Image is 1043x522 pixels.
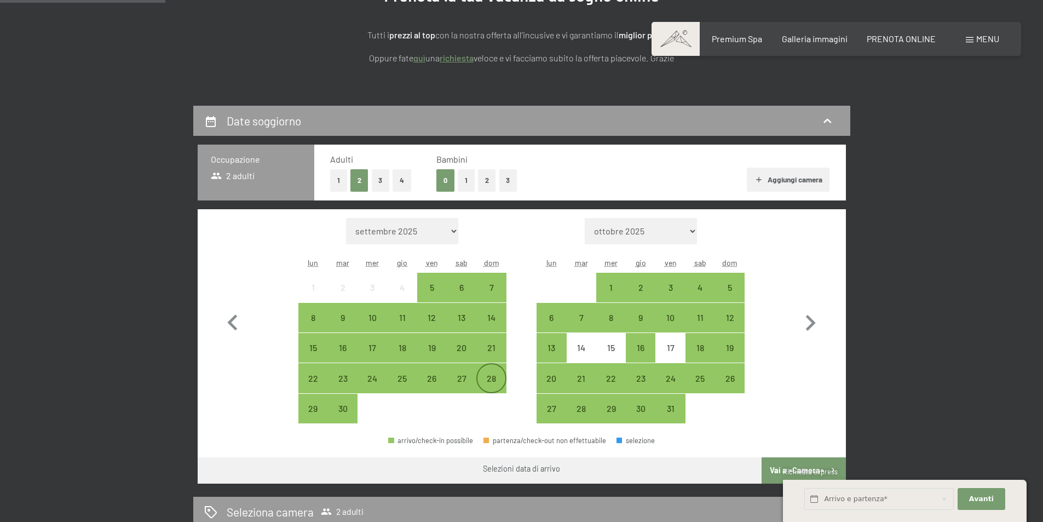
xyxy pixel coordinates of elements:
[655,333,685,363] div: arrivo/check-in non effettuabile
[567,363,596,393] div: Tue Oct 21 2025
[447,333,476,363] div: arrivo/check-in possibile
[567,303,596,332] div: arrivo/check-in possibile
[477,283,505,311] div: 7
[476,333,506,363] div: Sun Sep 21 2025
[655,333,685,363] div: Fri Oct 17 2025
[656,283,684,311] div: 3
[538,404,565,432] div: 27
[665,258,677,267] abbr: venerdì
[568,313,595,341] div: 7
[298,303,328,332] div: arrivo/check-in possibile
[626,394,655,423] div: Thu Oct 30 2025
[537,303,566,332] div: Mon Oct 06 2025
[537,363,566,393] div: arrivo/check-in possibile
[597,283,625,311] div: 1
[476,273,506,302] div: Sun Sep 07 2025
[567,363,596,393] div: arrivo/check-in possibile
[358,333,387,363] div: arrivo/check-in possibile
[299,343,327,371] div: 15
[656,343,684,371] div: 17
[476,333,506,363] div: arrivo/check-in possibile
[596,303,626,332] div: Wed Oct 08 2025
[626,363,655,393] div: Thu Oct 23 2025
[329,283,356,311] div: 2
[299,283,327,311] div: 1
[715,333,745,363] div: Sun Oct 19 2025
[499,169,517,192] button: 3
[476,303,506,332] div: arrivo/check-in possibile
[655,273,685,302] div: Fri Oct 03 2025
[328,333,358,363] div: Tue Sep 16 2025
[655,394,685,423] div: Fri Oct 31 2025
[448,374,475,401] div: 27
[655,394,685,423] div: arrivo/check-in possibile
[969,494,994,504] span: Avanti
[448,313,475,341] div: 13
[447,303,476,332] div: arrivo/check-in possibile
[712,33,762,44] a: Premium Spa
[596,333,626,363] div: Wed Oct 15 2025
[298,333,328,363] div: arrivo/check-in possibile
[328,273,358,302] div: Tue Sep 02 2025
[567,333,596,363] div: Tue Oct 14 2025
[456,258,468,267] abbr: sabato
[568,374,595,401] div: 21
[227,114,301,128] h2: Date soggiorno
[568,404,595,432] div: 28
[483,437,606,444] div: partenza/check-out non effettuabile
[687,283,714,311] div: 4
[687,374,714,401] div: 25
[626,303,655,332] div: Thu Oct 09 2025
[366,258,379,267] abbr: mercoledì
[537,303,566,332] div: arrivo/check-in possibile
[298,273,328,302] div: arrivo/check-in non effettuabile
[694,258,706,267] abbr: sabato
[538,343,565,371] div: 13
[436,169,454,192] button: 0
[716,283,744,311] div: 5
[388,363,417,393] div: arrivo/check-in possibile
[626,363,655,393] div: arrivo/check-in possibile
[477,343,505,371] div: 21
[636,258,646,267] abbr: giovedì
[328,394,358,423] div: Tue Sep 30 2025
[447,363,476,393] div: Sat Sep 27 2025
[687,343,714,371] div: 18
[596,363,626,393] div: arrivo/check-in possibile
[447,363,476,393] div: arrivo/check-in possibile
[328,363,358,393] div: Tue Sep 23 2025
[655,303,685,332] div: Fri Oct 10 2025
[299,374,327,401] div: 22
[328,363,358,393] div: arrivo/check-in possibile
[418,283,446,311] div: 5
[597,404,625,432] div: 29
[328,303,358,332] div: arrivo/check-in possibile
[716,374,744,401] div: 26
[685,273,715,302] div: arrivo/check-in possibile
[330,169,347,192] button: 1
[413,53,425,63] a: quì
[389,374,416,401] div: 25
[329,313,356,341] div: 9
[546,258,557,267] abbr: lunedì
[596,333,626,363] div: arrivo/check-in non effettuabile
[389,313,416,341] div: 11
[388,303,417,332] div: Thu Sep 11 2025
[656,404,684,432] div: 31
[389,283,416,311] div: 4
[388,303,417,332] div: arrivo/check-in possibile
[537,333,566,363] div: arrivo/check-in possibile
[867,33,936,44] span: PRENOTA ONLINE
[722,258,737,267] abbr: domenica
[537,394,566,423] div: Mon Oct 27 2025
[299,404,327,432] div: 29
[447,273,476,302] div: Sat Sep 06 2025
[476,363,506,393] div: arrivo/check-in possibile
[568,343,595,371] div: 14
[358,273,387,302] div: Wed Sep 03 2025
[359,343,386,371] div: 17
[627,283,654,311] div: 2
[655,363,685,393] div: arrivo/check-in possibile
[447,333,476,363] div: Sat Sep 20 2025
[328,394,358,423] div: arrivo/check-in possibile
